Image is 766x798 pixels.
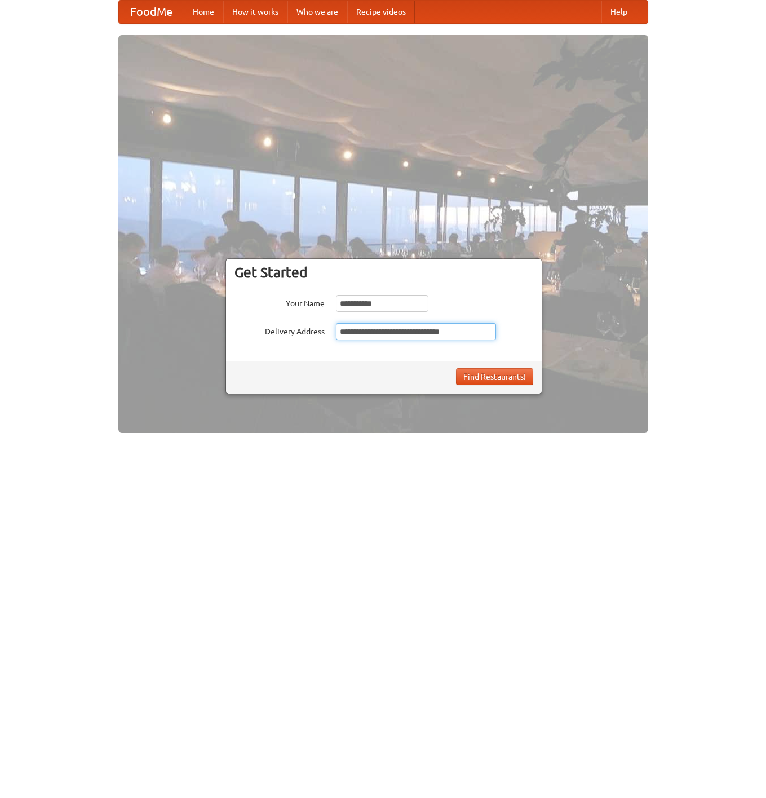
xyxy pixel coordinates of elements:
a: How it works [223,1,287,23]
a: Home [184,1,223,23]
a: FoodMe [119,1,184,23]
label: Your Name [234,295,325,309]
a: Recipe videos [347,1,415,23]
button: Find Restaurants! [456,368,533,385]
a: Who we are [287,1,347,23]
h3: Get Started [234,264,533,281]
label: Delivery Address [234,323,325,337]
a: Help [601,1,636,23]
